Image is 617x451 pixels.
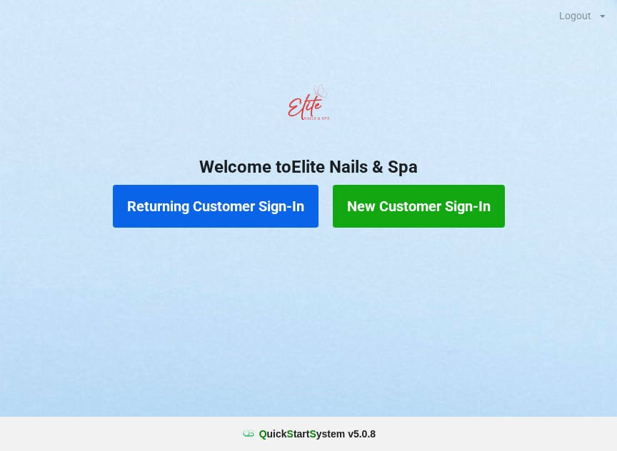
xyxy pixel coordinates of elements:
[241,427,256,441] img: favicon.ico
[259,427,376,441] b: uick tart ystem v 5.0.8
[333,185,505,228] button: New Customer Sign-In
[259,428,267,440] span: Q
[309,428,316,440] span: S
[287,428,294,440] span: S
[559,11,591,21] div: Logout
[113,185,318,228] button: Returning Customer Sign-In
[280,78,337,135] img: EliteNailsSpa-Logo1.png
